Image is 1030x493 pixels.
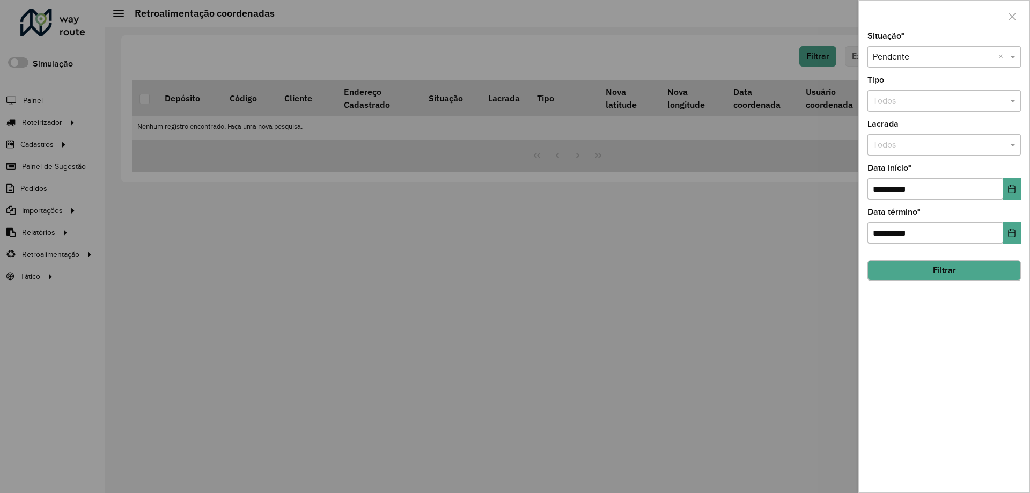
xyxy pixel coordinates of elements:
[867,117,899,130] label: Lacrada
[1003,222,1021,244] button: Choose Date
[867,73,884,86] label: Tipo
[867,260,1021,281] button: Filtrar
[867,205,921,218] label: Data término
[867,161,911,174] label: Data início
[998,50,1007,63] span: Clear all
[867,30,904,42] label: Situação
[1003,178,1021,200] button: Choose Date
